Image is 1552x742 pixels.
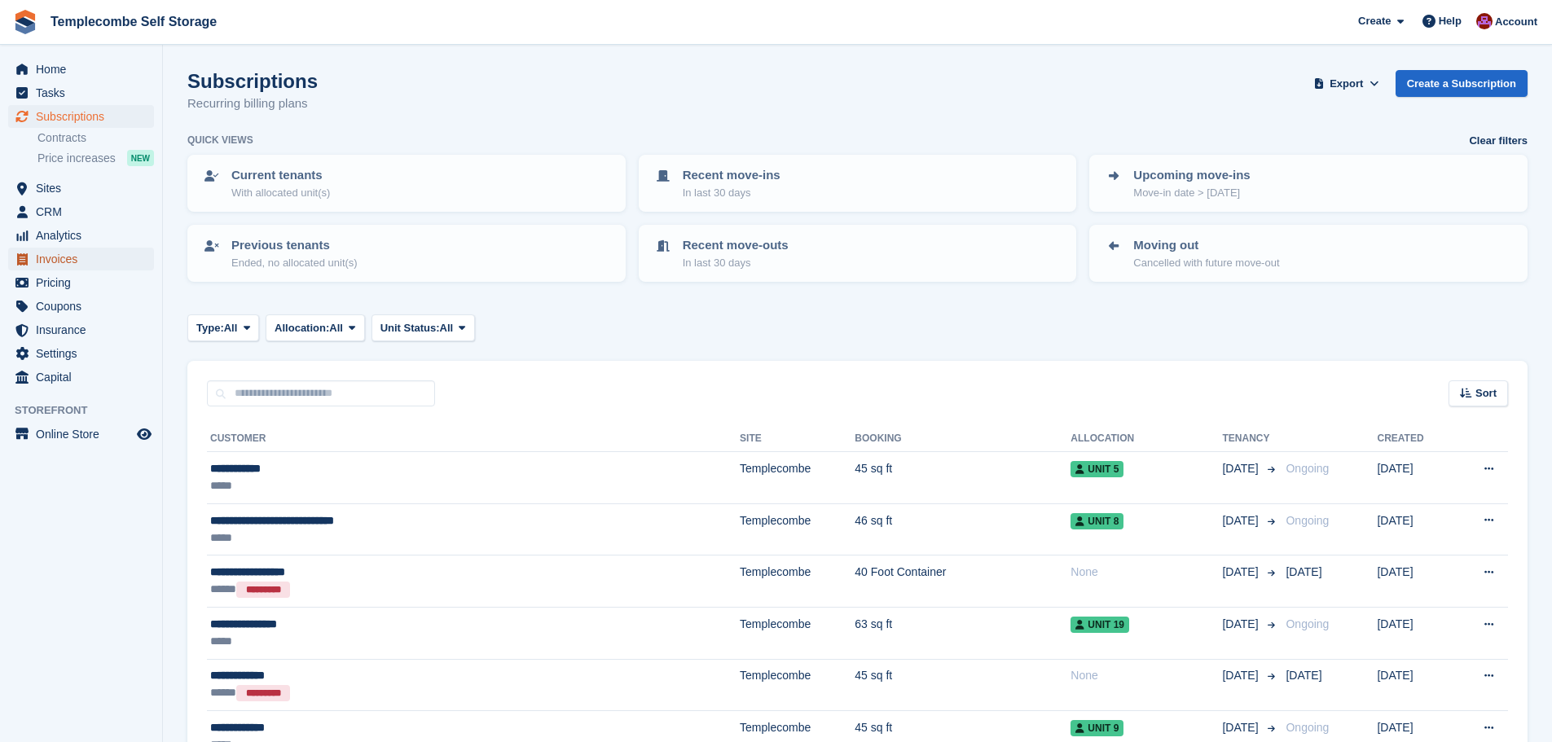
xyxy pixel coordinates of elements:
h1: Subscriptions [187,70,318,92]
a: Price increases NEW [37,149,154,167]
a: menu [8,224,154,247]
td: Templecombe [740,607,855,659]
a: Clear filters [1469,133,1528,149]
p: Move-in date > [DATE] [1133,185,1250,201]
a: Recent move-outs In last 30 days [640,226,1075,280]
th: Booking [855,426,1071,452]
div: None [1071,564,1222,581]
a: Create a Subscription [1396,70,1528,97]
span: Home [36,58,134,81]
span: Online Store [36,423,134,446]
span: Storefront [15,402,162,419]
a: menu [8,423,154,446]
div: None [1071,667,1222,684]
span: Sites [36,177,134,200]
span: [DATE] [1222,564,1261,581]
td: [DATE] [1377,659,1453,711]
td: Templecombe [740,659,855,711]
span: Ongoing [1286,617,1329,630]
p: Current tenants [231,166,330,185]
span: [DATE] [1222,616,1261,633]
a: menu [8,248,154,270]
div: NEW [127,150,154,166]
a: menu [8,177,154,200]
a: menu [8,271,154,294]
p: In last 30 days [683,255,789,271]
span: Settings [36,342,134,365]
a: menu [8,58,154,81]
span: All [329,320,343,336]
span: Subscriptions [36,105,134,128]
span: Unit 5 [1071,461,1123,477]
td: [DATE] [1377,452,1453,504]
p: Upcoming move-ins [1133,166,1250,185]
a: menu [8,342,154,365]
span: [DATE] [1222,719,1261,736]
a: Templecombe Self Storage [44,8,223,35]
td: Templecombe [740,555,855,608]
span: Insurance [36,318,134,341]
a: menu [8,200,154,223]
td: [DATE] [1377,503,1453,555]
span: Invoices [36,248,134,270]
td: [DATE] [1377,607,1453,659]
span: [DATE] [1222,460,1261,477]
td: 40 Foot Container [855,555,1071,608]
td: 46 sq ft [855,503,1071,555]
th: Site [740,426,855,452]
p: Recurring billing plans [187,94,318,113]
span: Pricing [36,271,134,294]
span: Coupons [36,295,134,318]
span: All [440,320,454,336]
span: [DATE] [1222,512,1261,529]
p: Previous tenants [231,236,358,255]
span: Help [1439,13,1462,29]
img: stora-icon-8386f47178a22dfd0bd8f6a31ec36ba5ce8667c1dd55bd0f319d3a0aa187defe.svg [13,10,37,34]
a: Previous tenants Ended, no allocated unit(s) [189,226,624,280]
button: Allocation: All [266,314,365,341]
span: [DATE] [1286,669,1321,682]
a: Recent move-ins In last 30 days [640,156,1075,210]
th: Customer [207,426,740,452]
th: Created [1377,426,1453,452]
td: 63 sq ft [855,607,1071,659]
span: [DATE] [1286,565,1321,578]
span: CRM [36,200,134,223]
td: 45 sq ft [855,659,1071,711]
span: Sort [1475,385,1497,402]
span: Unit 19 [1071,617,1129,633]
a: menu [8,105,154,128]
button: Type: All [187,314,259,341]
span: Unit 8 [1071,513,1123,529]
button: Unit Status: All [372,314,475,341]
a: menu [8,81,154,104]
p: Recent move-outs [683,236,789,255]
span: Ongoing [1286,514,1329,527]
a: Current tenants With allocated unit(s) [189,156,624,210]
img: Chris Barnard [1476,13,1493,29]
td: [DATE] [1377,555,1453,608]
a: menu [8,295,154,318]
td: Templecombe [740,503,855,555]
span: Export [1330,76,1363,92]
a: Contracts [37,130,154,146]
p: Ended, no allocated unit(s) [231,255,358,271]
span: Account [1495,14,1537,30]
span: Allocation: [275,320,329,336]
span: Type: [196,320,224,336]
h6: Quick views [187,133,253,147]
button: Export [1311,70,1383,97]
a: Moving out Cancelled with future move-out [1091,226,1526,280]
span: Ongoing [1286,721,1329,734]
td: Templecombe [740,452,855,504]
span: Capital [36,366,134,389]
span: Tasks [36,81,134,104]
td: 45 sq ft [855,452,1071,504]
span: Analytics [36,224,134,247]
span: Create [1358,13,1391,29]
th: Tenancy [1222,426,1279,452]
span: Price increases [37,151,116,166]
p: With allocated unit(s) [231,185,330,201]
p: In last 30 days [683,185,780,201]
a: Preview store [134,424,154,444]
